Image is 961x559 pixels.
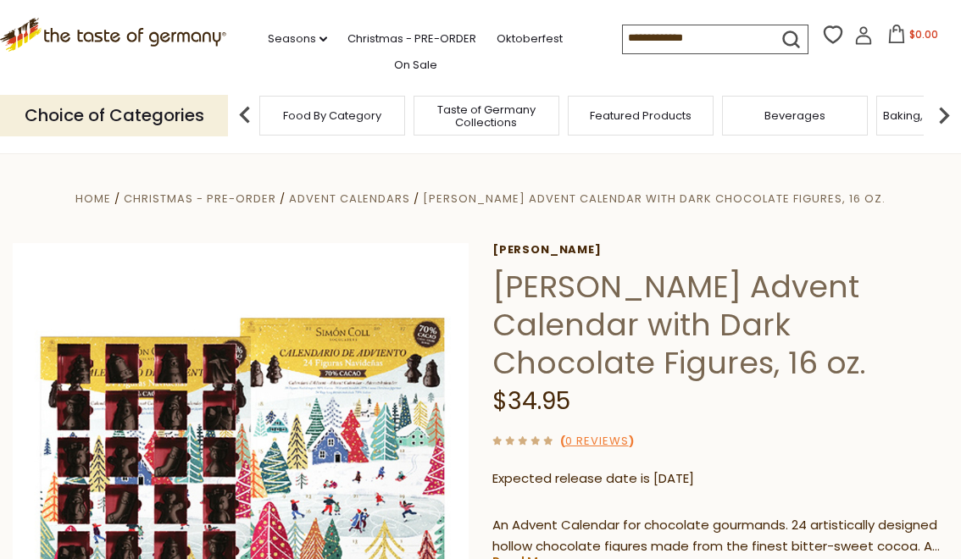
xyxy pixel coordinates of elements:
[283,109,381,122] a: Food By Category
[492,243,948,257] a: [PERSON_NAME]
[764,109,825,122] a: Beverages
[492,468,948,490] p: Expected release date is [DATE]
[497,30,563,48] a: Oktoberfest
[927,98,961,132] img: next arrow
[419,103,554,129] a: Taste of Germany Collections
[289,191,410,207] a: Advent Calendars
[492,385,570,418] span: $34.95
[565,433,629,451] a: 0 Reviews
[492,515,948,557] p: An Advent Calendar for chocolate gourmands. 24 artistically designed hollow chocolate figures mad...
[590,109,692,122] a: Featured Products
[347,30,476,48] a: Christmas - PRE-ORDER
[228,98,262,132] img: previous arrow
[876,25,948,50] button: $0.00
[423,191,886,207] a: [PERSON_NAME] Advent Calendar with Dark Chocolate Figures, 16 oz.
[75,191,111,207] a: Home
[560,433,634,449] span: ( )
[492,268,948,382] h1: [PERSON_NAME] Advent Calendar with Dark Chocolate Figures, 16 oz.
[909,27,938,42] span: $0.00
[124,191,276,207] a: Christmas - PRE-ORDER
[268,30,327,48] a: Seasons
[394,56,437,75] a: On Sale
